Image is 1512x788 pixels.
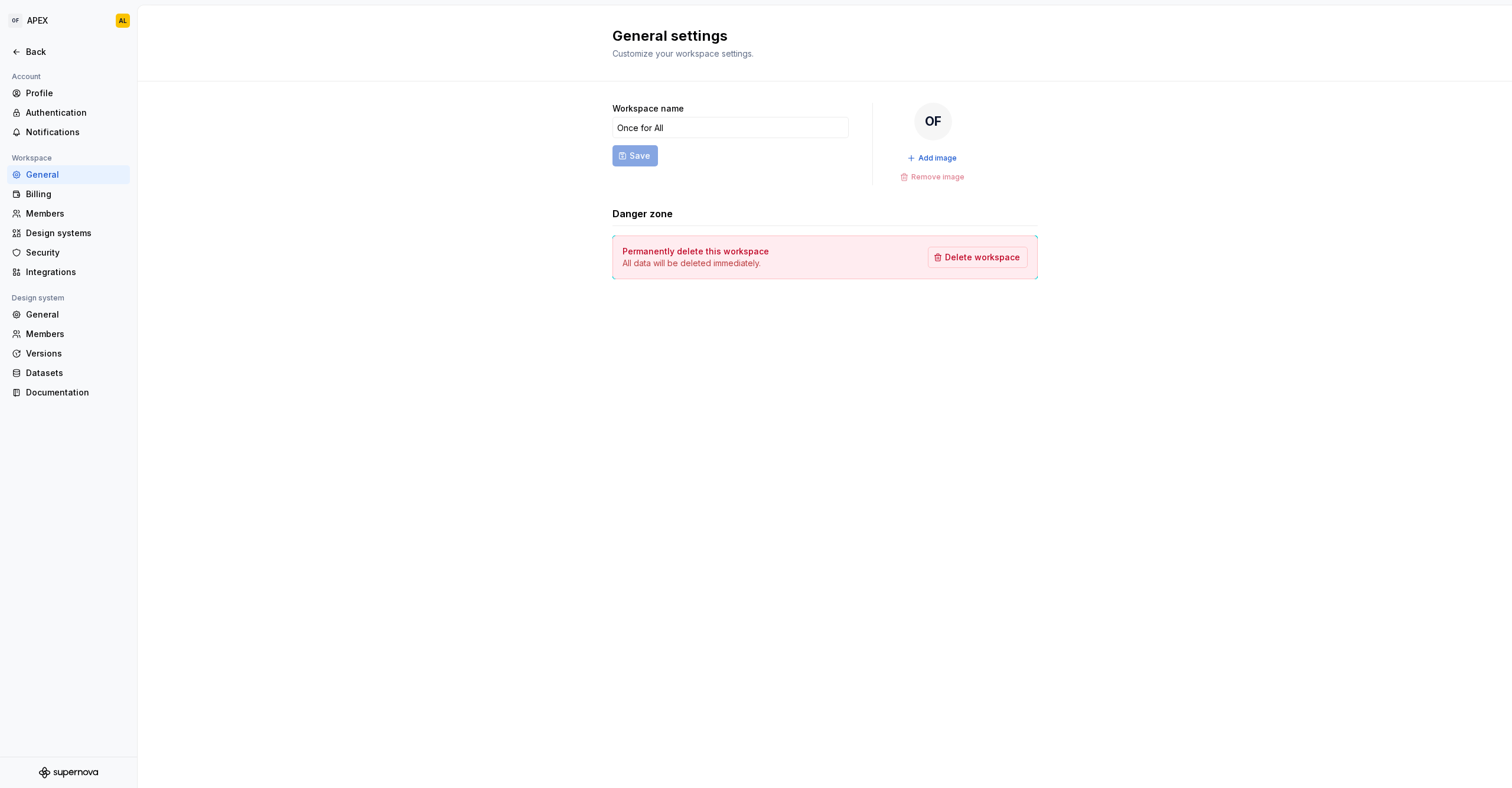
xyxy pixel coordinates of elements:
[7,151,57,165] div: Workspace
[7,185,130,204] a: Billing
[26,208,125,220] div: Members
[26,387,125,398] div: Documentation
[7,204,130,223] a: Members
[26,126,125,138] div: Notifications
[7,70,45,84] div: Account
[918,153,957,163] span: Add image
[7,42,130,61] a: Back
[26,227,125,239] div: Design systems
[26,247,125,259] div: Security
[623,246,769,257] h4: Permanently delete this workspace
[612,207,673,221] h3: Danger zone
[2,8,135,34] button: OFAPEXAL
[39,767,98,779] svg: Supernova Logo
[7,103,130,122] a: Authentication
[119,16,127,25] div: AL
[904,150,962,166] button: Add image
[7,84,130,103] a: Profile
[8,14,22,28] div: OF
[26,348,125,359] div: Versions
[7,165,130,184] a: General
[26,46,125,58] div: Back
[7,383,130,402] a: Documentation
[27,15,48,27] div: APEX
[26,107,125,119] div: Authentication
[7,305,130,324] a: General
[612,27,1024,45] h2: General settings
[7,291,69,305] div: Design system
[914,103,952,140] div: OF
[612,48,754,58] span: Customize your workspace settings.
[7,123,130,142] a: Notifications
[612,103,684,115] label: Workspace name
[928,247,1028,268] button: Delete workspace
[26,188,125,200] div: Billing
[7,344,130,363] a: Versions
[7,364,130,382] a: Datasets
[26,328,125,340] div: Members
[26,309,125,321] div: General
[623,257,769,269] p: All data will be deleted immediately.
[945,251,1020,263] span: Delete workspace
[26,169,125,181] div: General
[26,367,125,379] div: Datasets
[26,87,125,99] div: Profile
[26,266,125,278] div: Integrations
[7,224,130,243] a: Design systems
[7,243,130,262] a: Security
[7,263,130,282] a: Integrations
[7,325,130,344] a: Members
